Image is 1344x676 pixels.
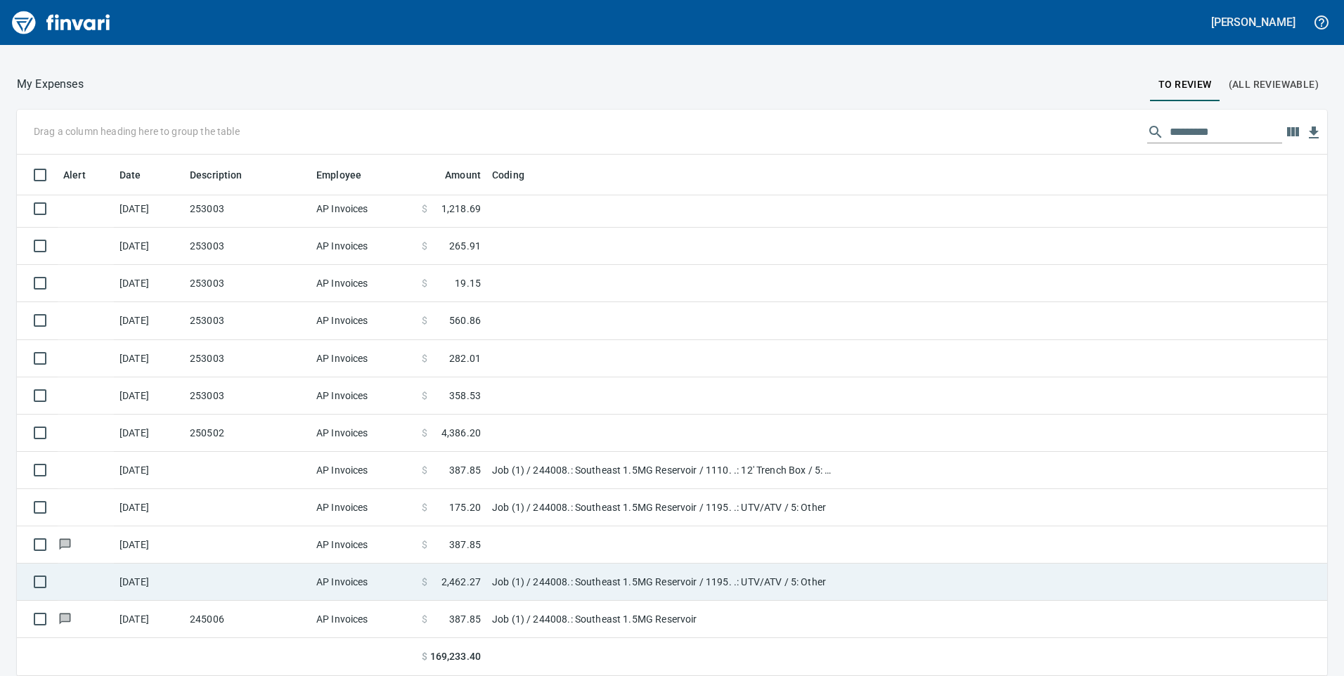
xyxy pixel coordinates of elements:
h5: [PERSON_NAME] [1211,15,1295,30]
td: [DATE] [114,190,184,228]
img: Finvari [8,6,114,39]
td: [DATE] [114,564,184,601]
span: Amount [445,167,481,183]
span: Has messages [58,614,72,623]
td: Job (1) / 244008.: Southeast 1.5MG Reservoir / 1195. .: UTV/ATV / 5: Other [486,489,838,526]
span: 265.91 [449,239,481,253]
span: Employee [316,167,380,183]
span: 2,462.27 [441,575,481,589]
td: AP Invoices [311,377,416,415]
td: [DATE] [114,526,184,564]
span: Amount [427,167,481,183]
span: 169,233.40 [430,649,481,664]
td: 250502 [184,415,311,452]
span: Coding [492,167,524,183]
td: AP Invoices [311,228,416,265]
td: AP Invoices [311,415,416,452]
span: 175.20 [449,500,481,514]
nav: breadcrumb [17,76,84,93]
span: $ [422,351,427,365]
span: $ [422,202,427,216]
td: AP Invoices [311,489,416,526]
td: 253003 [184,302,311,339]
button: [PERSON_NAME] [1208,11,1299,33]
td: 253003 [184,377,311,415]
td: 253003 [184,265,311,302]
td: Job (1) / 244008.: Southeast 1.5MG Reservoir / 1195. .: UTV/ATV / 5: Other [486,564,838,601]
td: Job (1) / 244008.: Southeast 1.5MG Reservoir [486,601,838,638]
span: 358.53 [449,389,481,403]
span: $ [422,575,427,589]
span: To Review [1158,76,1212,93]
td: Job (1) / 244008.: Southeast 1.5MG Reservoir / 1110. .: 12' Trench Box / 5: Other [486,452,838,489]
td: [DATE] [114,601,184,638]
span: $ [422,612,427,626]
span: $ [422,426,427,440]
span: (All Reviewable) [1229,76,1319,93]
td: [DATE] [114,340,184,377]
span: $ [422,649,427,664]
span: 387.85 [449,612,481,626]
span: 282.01 [449,351,481,365]
td: AP Invoices [311,601,416,638]
td: [DATE] [114,228,184,265]
span: Description [190,167,261,183]
td: AP Invoices [311,340,416,377]
td: [DATE] [114,415,184,452]
td: AP Invoices [311,190,416,228]
span: $ [422,463,427,477]
span: Description [190,167,243,183]
span: 387.85 [449,463,481,477]
td: AP Invoices [311,564,416,601]
span: 4,386.20 [441,426,481,440]
span: 19.15 [455,276,481,290]
span: 387.85 [449,538,481,552]
p: Drag a column heading here to group the table [34,124,240,138]
span: $ [422,313,427,327]
td: [DATE] [114,302,184,339]
td: [DATE] [114,377,184,415]
span: Date [119,167,160,183]
span: $ [422,276,427,290]
td: [DATE] [114,452,184,489]
span: $ [422,389,427,403]
td: AP Invoices [311,452,416,489]
span: Alert [63,167,104,183]
span: $ [422,500,427,514]
span: Alert [63,167,86,183]
span: $ [422,538,427,552]
td: 253003 [184,228,311,265]
td: 245006 [184,601,311,638]
td: [DATE] [114,489,184,526]
td: AP Invoices [311,302,416,339]
span: $ [422,239,427,253]
td: [DATE] [114,265,184,302]
td: 253003 [184,190,311,228]
td: AP Invoices [311,265,416,302]
td: AP Invoices [311,526,416,564]
button: Choose columns to display [1282,122,1303,143]
td: 253003 [184,340,311,377]
span: Date [119,167,141,183]
p: My Expenses [17,76,84,93]
button: Download Table [1303,122,1324,143]
span: Has messages [58,540,72,549]
span: 1,218.69 [441,202,481,216]
span: Employee [316,167,361,183]
span: Coding [492,167,543,183]
span: 560.86 [449,313,481,327]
